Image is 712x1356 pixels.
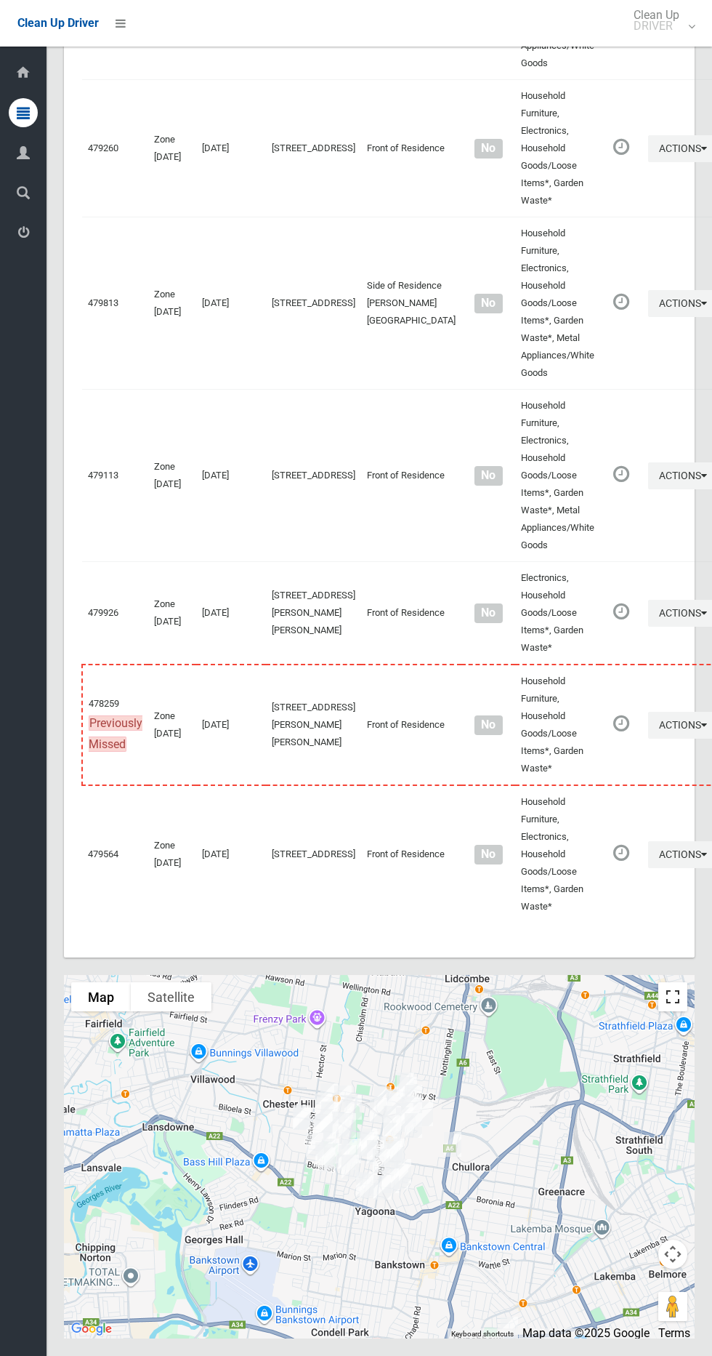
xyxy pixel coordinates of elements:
div: 25 Houston Road, YAGOONA NSW 2199<br>Status : AssignedToRoute<br><a href="/driver/booking/479989/... [381,1133,410,1169]
a: Open this area in Google Maps (opens a new window) [68,1320,116,1339]
span: No [474,845,503,864]
div: 203 Rodd Street, SEFTON NSW 2162<br>Status : AssignedToRoute<br><a href="/driver/booking/479133/c... [309,1088,338,1124]
div: 23 Pobje Avenue, BIRRONG NSW 2143<br>Status : AssignedToRoute<br><a href="/driver/booking/478215/... [378,1117,407,1153]
td: Household Furniture, Electronics, Household Goods/Loose Items*, Garden Waste* [515,80,600,217]
div: 6 Rodd Street, BIRRONG NSW 2143<br>Status : AssignedToRoute<br><a href="/driver/booking/479539/co... [390,1102,419,1138]
td: Household Furniture, Electronics, Household Goods/Loose Items*, Garden Waste*, Metal Appliances/W... [515,390,600,562]
i: Booking awaiting collection. Mark as collected or report issues to complete task. [613,602,629,621]
div: 36 Ferrier Road, BIRRONG NSW 2143<br>Status : AssignedToRoute<br><a href="/driver/booking/478545/... [354,1123,383,1159]
i: Booking awaiting collection. Mark as collected or report issues to complete task. [613,465,629,484]
div: 14 Bagdad Street, REGENTS PARK NSW 2143<br>Status : AssignedToRoute<br><a href="/driver/booking/4... [391,1067,420,1103]
div: 53 Cooper Road, BIRRONG NSW 2143<br>Status : AssignedToRoute<br><a href="/driver/booking/479400/c... [397,1091,426,1127]
i: Booking awaiting collection. Mark as collected or report issues to complete task. [613,714,629,733]
td: Zone [DATE] [148,562,196,665]
div: 80 Wenke Crescent, YAGOONA NSW 2199<br>Status : AssignedToRoute<br><a href="/driver/booking/47889... [350,1166,379,1203]
div: 22 Allawah Avenue, SEFTON NSW 2162<br>Status : AssignedToRoute<br><a href="/driver/booking/478483... [315,1103,344,1139]
div: 8 Holland Street, BIRRONG NSW 2143<br>Status : AssignedToRoute<br><a href="/driver/booking/480075... [390,1097,419,1134]
div: 4 Palmer Street, SEFTON NSW 2162<br>Status : AssignedToRoute<br><a href="/driver/booking/479516/c... [326,1106,355,1142]
div: 12 Hill Road, BIRRONG NSW 2143<br>Status : AssignedToRoute<br><a href="/driver/booking/480001/com... [368,1080,397,1117]
div: 31 Wentworth Street, BIRRONG NSW 2143<br>Status : AssignedToRoute<br><a href="/driver/booking/477... [364,1092,393,1128]
h4: Normal sized [467,470,509,482]
div: 43 Morella Avenue, SEFTON NSW 2162<br>Status : AssignedToRoute<br><a href="/driver/booking/479394... [307,1110,336,1147]
span: Clean Up Driver [17,16,99,30]
div: 35 Marks Street, CHESTER HILL NSW 2162<br>Status : AssignedToRoute<br><a href="/driver/booking/47... [287,1099,316,1136]
td: [DATE] [196,390,266,562]
span: Map data ©2025 Google [522,1326,650,1340]
div: 283 Hector Street, BASS HILL NSW 2197<br>Status : AssignedToRoute<br><a href="/driver/booking/479... [300,1127,329,1163]
td: 479260 [82,80,148,217]
span: No [474,603,503,623]
td: 478259 [82,665,148,785]
span: No [474,139,503,159]
button: Show satellite imagery [131,982,211,1011]
div: 4 Ward Street, YAGOONA NSW 2199<br>Status : AssignedToRoute<br><a href="/driver/booking/478600/co... [336,1149,365,1185]
button: Toggle fullscreen view [658,982,687,1011]
div: 14 Allder Street, YAGOONA NSW 2199<br>Status : AssignedToRoute<br><a href="/driver/booking/479908... [379,1135,408,1171]
div: 9 Moller Avenue, BIRRONG NSW 2143<br>Status : AssignedToRoute<br><a href="/driver/booking/480313/... [377,1110,406,1146]
div: 164 Cooper Road, YAGOONA NSW 2199<br>Status : AssignedToRoute<br><a href="/driver/booking/479412/... [385,1159,414,1195]
div: 100 Rose Street, SEFTON NSW 2162<br>Status : AssignedToRoute<br><a href="/driver/booking/479435/c... [333,1107,362,1144]
div: 16 Smith Road, YAGOONA NSW 2199<br>Status : AssignedToRoute<br><a href="/driver/booking/478528/co... [318,1138,347,1174]
button: Drag Pegman onto the map to open Street View [658,1292,687,1321]
div: 1/88 Wenke Crescent, YAGOONA NSW 2199<br>Status : AssignedToRoute<br><a href="/driver/booking/479... [354,1168,383,1204]
td: Front of Residence [361,562,461,665]
td: 479813 [82,217,148,390]
div: 45 Rose Street, SEFTON NSW 2162<br>Status : AssignedToRoute<br><a href="/driver/booking/479528/co... [339,1089,368,1126]
span: Previously Missed [89,715,142,753]
div: 52 View Street, SEFTON NSW 2162<br>Status : AssignedToRoute<br><a href="/driver/booking/479945/co... [315,1078,344,1114]
td: Zone [DATE] [148,390,196,562]
td: [STREET_ADDRESS][PERSON_NAME][PERSON_NAME] [266,562,361,665]
td: [DATE] [196,562,266,665]
td: [STREET_ADDRESS] [266,785,361,923]
td: Zone [DATE] [148,665,196,785]
div: 1 Hood Street, YAGOONA NSW 2199<br>Status : AssignedToRoute<br><a href="/driver/booking/479813/co... [316,1133,345,1169]
div: 34 Hood Street, YAGOONA NSW 2199<br>Status : AssignedToRoute<br><a href="/driver/booking/479260/c... [312,1142,341,1178]
td: Household Furniture, Household Goods/Loose Items*, Garden Waste* [515,665,600,785]
td: 479564 [82,785,148,923]
td: [DATE] [196,785,266,923]
div: 32 Morella Avenue, SEFTON NSW 2162<br>Status : AssignedToRoute<br><a href="/driver/booking/478403... [310,1108,339,1144]
div: 19 Australia Street, BASS HILL NSW 2197<br>Status : AssignedToRoute<br><a href="/driver/booking/4... [310,1136,339,1173]
td: Household Furniture, Electronics, Household Goods/Loose Items*, Garden Waste* [515,785,600,923]
div: 1C Tewinga Road, BIRRONG NSW 2143<br>Status : AssignedToRoute<br><a href="/driver/booking/478808/... [380,1083,409,1120]
i: Booking awaiting collection. Mark as collected or report issues to complete task. [613,292,629,311]
td: [STREET_ADDRESS] [266,390,361,562]
td: [DATE] [196,217,266,390]
td: Zone [DATE] [148,217,196,390]
div: 3/19 Mitcham Street, PUNCHBOWL NSW 2196<br>Status : AssignedToRoute<br><a href="/driver/booking/4... [495,1311,524,1347]
div: 38 Rangers Road, YAGOONA NSW 2199<br>Status : AssignedToRoute<br><a href="/driver/booking/479515/... [333,1133,363,1169]
div: 19 Cooper Road, BIRRONG NSW 2143<br>Status : AssignedToRoute<br><a href="/driver/booking/478359/c... [399,1079,428,1115]
td: Zone [DATE] [148,80,196,217]
td: [STREET_ADDRESS] [266,80,361,217]
i: Booking awaiting collection. Mark as collected or report issues to complete task. [613,137,629,156]
i: Booking awaiting collection. Mark as collected or report issues to complete task. [613,843,629,862]
div: 2 Allawah Avenue, SEFTON NSW 2162<br>Status : AssignedToRoute<br><a href="/driver/booking/479004/... [315,1096,344,1132]
td: Electronics, Household Goods/Loose Items*, Garden Waste* [515,562,600,665]
div: 306 Auburn Road, YAGOONA NSW 2199<br>Status : AssignedToRoute<br><a href="/driver/booking/479301/... [368,1169,397,1205]
td: Front of Residence [361,665,461,785]
span: No [474,294,503,313]
div: 30 Rodd Street, BIRRONG NSW 2143<br>Status : AssignedToRoute<br><a href="/driver/booking/479441/c... [378,1100,407,1136]
td: Front of Residence [361,390,461,562]
h4: Normal sized [467,297,509,310]
div: 19 Mc Mahon Road, YAGOONA NSW 2199<br>Status : AssignedToRoute<br><a href="/driver/booking/479334... [367,1143,396,1179]
div: 33 Marks Street, CHESTER HILL NSW 2162<br>Status : AssignedToRoute<br><a href="/driver/booking/47... [288,1099,317,1136]
span: No [474,466,503,486]
button: Map camera controls [658,1240,687,1269]
td: Household Furniture, Electronics, Household Goods/Loose Items*, Garden Waste*, Metal Appliances/W... [515,217,600,390]
small: DRIVER [634,20,679,31]
td: Front of Residence [361,785,461,923]
span: No [474,715,503,735]
td: [STREET_ADDRESS][PERSON_NAME][PERSON_NAME] [266,665,361,785]
div: 120 Rookwood Road, YAGOONA NSW 2199<br>Status : AssignedToRoute<br><a href="/driver/booking/47731... [438,1126,467,1163]
td: Front of Residence [361,80,461,217]
h4: Normal sized [467,719,509,731]
h4: Normal sized [467,607,509,619]
td: [STREET_ADDRESS] [266,217,361,390]
h4: Normal sized [467,143,509,155]
td: [DATE] [196,665,266,785]
div: 235 Cooper Road, YAGOONA NSW 2199<br>Status : AssignedToRoute<br><a href="/driver/booking/479665/... [388,1153,417,1189]
span: Clean Up [626,9,694,31]
td: Zone [DATE] [148,785,196,923]
button: Keyboard shortcuts [451,1329,514,1339]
